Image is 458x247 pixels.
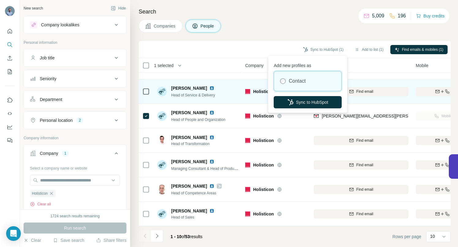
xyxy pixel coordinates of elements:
[5,6,15,16] img: Avatar
[171,159,207,165] span: [PERSON_NAME]
[62,151,69,156] div: 1
[350,45,388,54] button: Add to list (1)
[5,95,15,106] button: Use Surfe on LinkedIn
[253,113,274,119] span: Holisticon
[24,113,126,128] button: Personal location2
[430,233,435,239] p: 10
[40,76,56,82] div: Seniority
[5,53,15,64] button: Enrich CSV
[40,150,58,156] div: Company
[6,226,21,241] div: Open Intercom Messenger
[209,135,214,140] img: LinkedIn logo
[24,92,126,107] button: Department
[157,87,167,96] img: Avatar
[24,237,41,243] button: Clear
[30,163,120,171] div: Select a company name or website
[171,234,182,239] span: 1 - 10
[392,234,421,240] span: Rows per page
[171,166,259,171] span: Managing Consultant & Head of Product and Portfolio
[314,209,408,219] button: Find email
[24,17,126,32] button: Company lookalikes
[157,209,167,219] img: Avatar
[185,234,190,239] span: 53
[253,162,274,168] span: Holisticon
[171,85,207,91] span: [PERSON_NAME]
[5,39,15,50] button: Search
[314,113,319,119] img: provider findymail logo
[107,4,130,13] button: Hide
[398,12,406,20] p: 196
[154,23,176,29] span: Companies
[245,211,250,216] img: Logo of Holisticon
[32,191,48,196] span: Holisticon
[171,93,215,97] span: Head of Service & Delivery
[5,108,15,119] button: Use Surfe API
[402,47,443,52] span: Find emails & mobiles (1)
[24,135,126,141] p: Company information
[30,201,51,207] button: Clear all
[5,66,15,77] button: My lists
[245,138,250,143] img: Logo of Holisticon
[53,237,84,243] button: Save search
[356,89,373,94] span: Find email
[289,77,306,85] label: Contact
[209,86,214,91] img: LinkedIn logo
[356,162,373,168] span: Find email
[40,117,73,123] div: Personal location
[157,160,167,170] img: Avatar
[245,89,250,94] img: Logo of Holisticon
[201,23,215,29] span: People
[40,96,62,103] div: Department
[154,62,174,69] span: 1 selected
[96,237,126,243] button: Share filters
[171,208,207,214] span: [PERSON_NAME]
[171,118,225,122] span: Head of People and Organization
[157,111,167,121] img: Avatar
[24,40,126,45] p: Personal information
[416,12,445,20] button: Buy credits
[253,88,274,95] span: Holisticon
[40,55,54,61] div: Job title
[5,135,15,146] button: Feedback
[171,183,207,189] span: [PERSON_NAME]
[356,187,373,192] span: Find email
[314,136,408,145] button: Find email
[245,187,250,192] img: Logo of Holisticon
[245,114,250,118] img: Logo of Holisticon
[182,234,185,239] span: of
[253,211,274,217] span: Holisticon
[151,230,163,242] button: Navigate to next page
[24,146,126,163] button: Company1
[356,211,373,217] span: Find email
[24,71,126,86] button: Seniority
[171,134,207,140] span: [PERSON_NAME]
[171,141,222,147] span: Head of Transformation
[314,160,408,170] button: Find email
[209,184,214,189] img: LinkedIn logo
[171,234,202,239] span: results
[274,96,342,108] button: Sync to HubSpot
[209,208,214,213] img: LinkedIn logo
[299,45,348,54] button: Sync to HubSpot (1)
[139,7,451,16] h4: Search
[157,185,167,194] img: Avatar
[416,62,428,69] span: Mobile
[253,137,274,144] span: Holisticon
[157,136,167,145] img: Avatar
[314,185,408,194] button: Find email
[209,159,214,164] img: LinkedIn logo
[171,191,216,195] span: Head of Competence Areas
[253,186,274,193] span: Holisticon
[356,138,373,143] span: Find email
[274,60,342,69] p: Add new profiles as
[76,118,83,123] div: 2
[245,163,250,167] img: Logo of Holisticon
[171,110,207,116] span: [PERSON_NAME]
[24,51,126,65] button: Job title
[209,110,214,115] img: LinkedIn logo
[171,215,222,220] span: Head of Sales
[314,87,408,96] button: Find email
[24,6,43,11] div: New search
[5,122,15,133] button: Dashboard
[5,26,15,37] button: Quick start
